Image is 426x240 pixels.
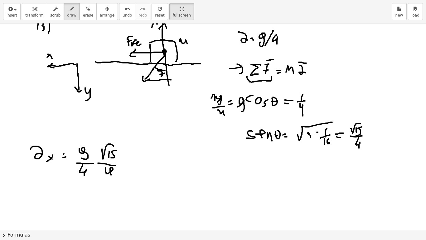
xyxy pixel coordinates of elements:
[408,3,423,20] button: load
[119,3,135,20] button: undoundo
[411,13,419,17] span: load
[173,13,191,17] span: fullscreen
[96,3,118,20] button: arrange
[152,3,168,20] button: refreshreset
[155,13,164,17] span: reset
[67,13,76,17] span: draw
[100,13,114,17] span: arrange
[392,3,407,20] button: new
[80,3,97,20] button: erase
[157,5,163,13] i: refresh
[124,5,130,13] i: undo
[3,3,21,20] button: insert
[140,5,146,13] i: redo
[135,3,150,20] button: redoredo
[64,3,80,20] button: draw
[138,13,147,17] span: redo
[22,3,47,20] button: transform
[7,13,17,17] span: insert
[123,13,132,17] span: undo
[83,13,93,17] span: erase
[169,3,194,20] button: fullscreen
[395,13,403,17] span: new
[50,13,61,17] span: scrub
[25,13,44,17] span: transform
[47,3,64,20] button: scrub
